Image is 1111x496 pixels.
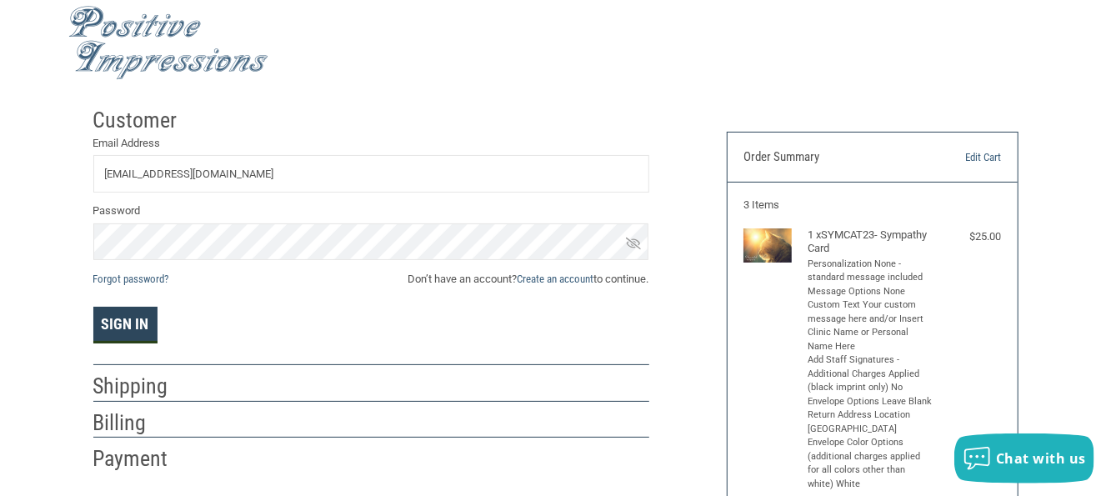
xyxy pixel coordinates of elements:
a: Forgot password? [93,273,169,285]
img: Positive Impressions [68,6,268,80]
li: Return Address Location [GEOGRAPHIC_DATA] [808,408,933,436]
a: Create an account [518,273,594,285]
button: Sign In [93,307,158,343]
span: Chat with us [996,449,1086,468]
h2: Shipping [93,373,191,400]
h4: 1 x SYMCAT23- Sympathy Card [808,228,933,256]
li: Personalization None - standard message included [808,258,933,285]
li: Add Staff Signatures - Additional Charges Applied (black imprint only) No [808,353,933,395]
a: Edit Cart [918,149,1001,166]
li: Envelope Options Leave Blank [808,395,933,409]
button: Chat with us [954,433,1094,483]
label: Password [93,203,649,219]
div: $25.00 [937,228,1001,245]
label: Email Address [93,135,649,152]
h3: 3 Items [743,198,1001,212]
li: Custom Text Your custom message here and/or Insert Clinic Name or Personal Name Here [808,298,933,353]
h2: Payment [93,445,191,473]
h2: Billing [93,409,191,437]
span: Don’t have an account? to continue. [408,271,649,288]
li: Envelope Color Options (additional charges applied for all colors other than white) White [808,436,933,491]
li: Message Options None [808,285,933,299]
h3: Order Summary [743,149,918,166]
h2: Customer [93,107,191,134]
